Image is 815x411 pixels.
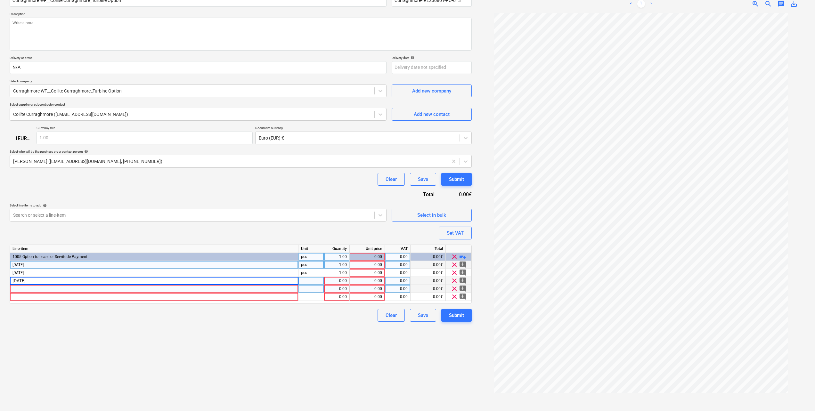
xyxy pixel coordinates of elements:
[447,229,464,237] div: Set VAT
[387,293,408,301] div: 0.00
[388,191,445,198] div: Total
[449,311,464,319] div: Submit
[451,285,458,293] span: clear
[298,253,324,261] div: pcs
[412,87,451,95] div: Add new company
[350,245,385,253] div: Unit price
[378,173,405,186] button: Clear
[12,270,24,275] span: 12th August 2025
[392,85,472,97] button: Add new company
[298,245,324,253] div: Unit
[459,293,467,301] span: add_comment
[387,269,408,277] div: 0.00
[10,245,298,253] div: Line-item
[449,175,464,183] div: Submit
[451,293,458,301] span: clear
[352,293,382,301] div: 0.00
[327,285,347,293] div: 0.00
[387,277,408,285] div: 0.00
[459,253,467,261] span: playlist_add
[352,261,382,269] div: 0.00
[439,227,472,239] button: Set VAT
[441,309,472,322] button: Submit
[10,12,472,17] p: Description
[387,261,408,269] div: 0.00
[441,173,472,186] button: Submit
[83,149,88,153] span: help
[387,253,408,261] div: 0.00
[12,254,87,259] span: 1005 Option to Lease or Servitude Payment
[459,277,467,285] span: add_comment
[459,285,467,293] span: add_comment
[298,269,324,277] div: pcs
[411,277,446,285] div: 0.00€
[411,269,446,277] div: 0.00€
[414,110,450,118] div: Add new contact
[12,262,24,267] span: 12th August 2025
[411,285,446,293] div: 0.00€
[10,61,387,74] input: Delivery address
[385,245,411,253] div: VAT
[327,277,347,285] div: 0.00
[392,61,472,74] input: Delivery date not specified
[327,253,347,261] div: 1.00
[327,293,347,301] div: 0.00
[378,309,405,322] button: Clear
[392,209,472,222] button: Select in bulk
[459,269,467,277] span: add_comment
[411,293,446,301] div: 0.00€
[411,261,446,269] div: 0.00€
[392,108,472,121] button: Add new contact
[10,135,37,141] div: 1 EUR =
[410,309,436,322] button: Save
[417,211,446,219] div: Select in bulk
[298,261,324,269] div: pcs
[42,204,47,207] span: help
[352,253,382,261] div: 0.00
[451,253,458,261] span: clear
[327,269,347,277] div: 1.00
[255,126,471,131] p: Document currency
[392,56,472,60] div: Delivery date
[783,380,815,411] iframe: Chat Widget
[352,277,382,285] div: 0.00
[37,126,253,131] p: Currency rate
[10,149,472,154] div: Select who will be the purchase order contact person
[445,191,472,198] div: 0.00€
[10,56,387,61] p: Delivery address
[10,79,387,85] p: Select company
[451,277,458,285] span: clear
[352,269,382,277] div: 0.00
[387,285,408,293] div: 0.00
[386,311,397,319] div: Clear
[10,102,387,108] p: Select supplier or subcontractor contact
[418,311,428,319] div: Save
[418,175,428,183] div: Save
[409,56,414,60] span: help
[411,245,446,253] div: Total
[451,261,458,269] span: clear
[386,175,397,183] div: Clear
[411,253,446,261] div: 0.00€
[451,269,458,277] span: clear
[459,261,467,269] span: add_comment
[10,203,387,207] div: Select line-items to add
[410,173,436,186] button: Save
[352,285,382,293] div: 0.00
[327,261,347,269] div: 1.00
[324,245,350,253] div: Quantity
